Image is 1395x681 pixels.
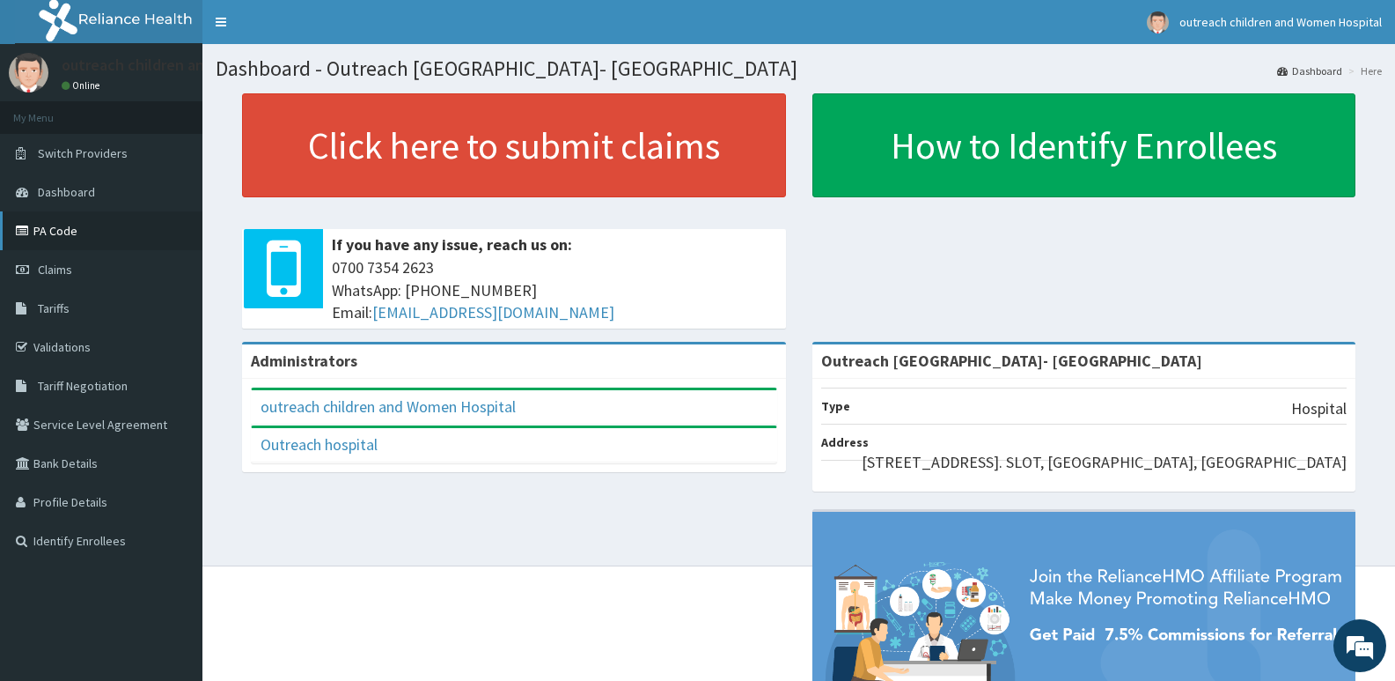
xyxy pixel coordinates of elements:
[821,398,850,414] b: Type
[38,262,72,278] span: Claims
[261,434,378,455] a: Outreach hospital
[289,9,331,51] div: Minimize live chat window
[1147,11,1169,33] img: User Image
[38,145,128,161] span: Switch Providers
[261,396,516,417] a: outreach children and Women Hospital
[9,481,335,543] textarea: Type your message and hit 'Enter'
[62,57,329,73] p: outreach children and Women Hospital
[62,79,104,92] a: Online
[332,256,777,324] span: 0700 7354 2623 WhatsApp: [PHONE_NUMBER] Email:
[1291,397,1347,420] p: Hospital
[9,53,48,93] img: User Image
[251,351,357,371] b: Administrators
[242,93,786,197] a: Click here to submit claims
[92,99,296,122] div: Chat with us now
[33,88,71,132] img: d_794563401_company_1708531726252_794563401
[812,93,1356,197] a: How to Identify Enrollees
[1179,14,1382,30] span: outreach children and Women Hospital
[821,434,869,450] b: Address
[216,57,1382,80] h1: Dashboard - Outreach [GEOGRAPHIC_DATA]- [GEOGRAPHIC_DATA]
[372,302,614,322] a: [EMAIL_ADDRESS][DOMAIN_NAME]
[1277,63,1342,78] a: Dashboard
[332,234,572,255] b: If you have any issue, reach us on:
[1344,63,1382,78] li: Here
[38,378,128,394] span: Tariff Negotiation
[821,351,1202,371] strong: Outreach [GEOGRAPHIC_DATA]- [GEOGRAPHIC_DATA]
[102,222,243,400] span: We're online!
[38,184,95,200] span: Dashboard
[862,451,1347,474] p: [STREET_ADDRESS]. SLOT, [GEOGRAPHIC_DATA], [GEOGRAPHIC_DATA]
[38,300,70,316] span: Tariffs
